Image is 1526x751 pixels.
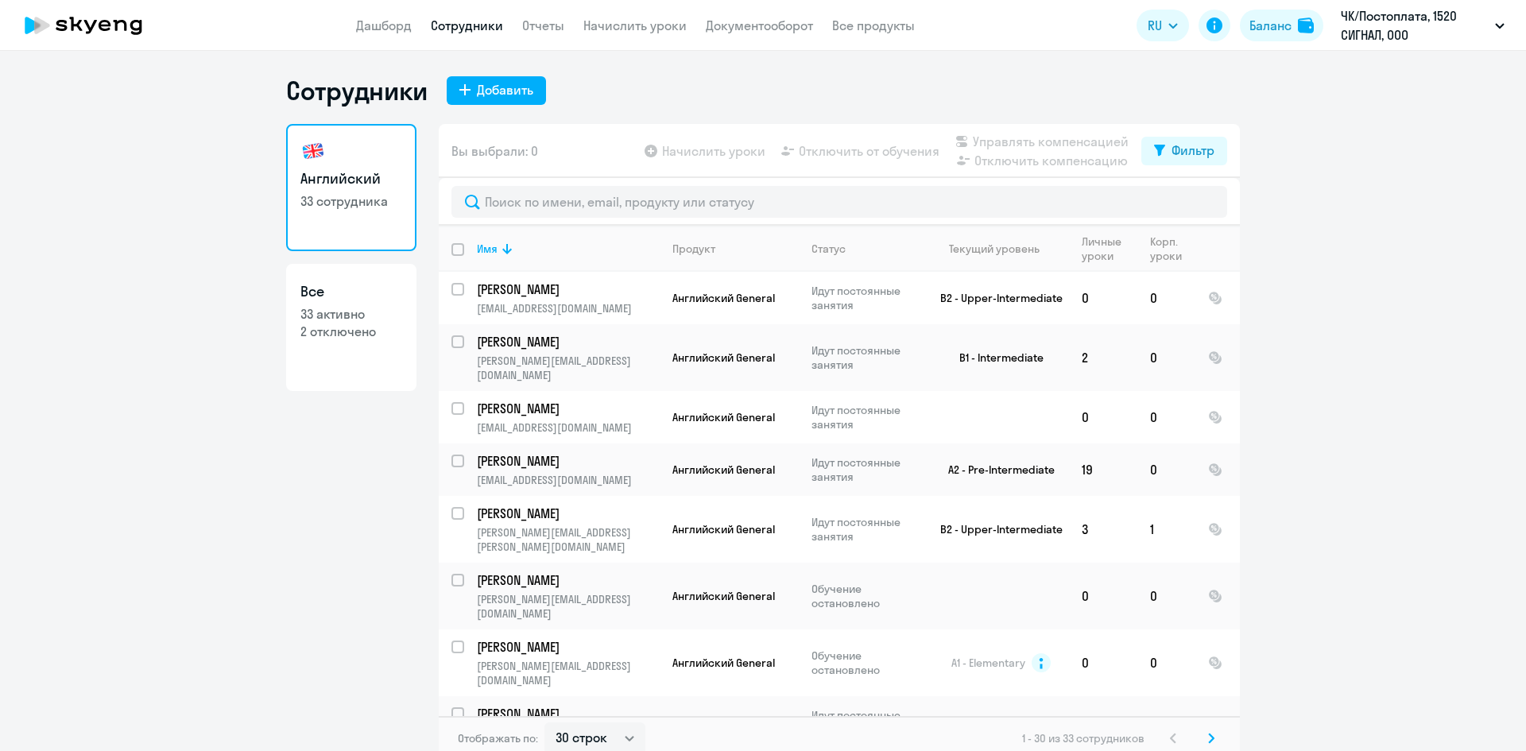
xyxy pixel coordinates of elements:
td: 0 [1069,391,1137,443]
span: RU [1148,16,1162,35]
td: 2 [1069,324,1137,391]
p: [PERSON_NAME] [477,705,656,722]
button: RU [1137,10,1189,41]
div: Личные уроки [1082,234,1126,263]
a: [PERSON_NAME] [477,505,659,522]
td: 0 [1069,272,1137,324]
img: english [300,138,326,164]
td: A2 - Pre-Intermediate [921,443,1069,496]
a: [PERSON_NAME] [477,400,659,417]
p: Идут постоянные занятия [811,515,920,544]
span: Английский General [672,656,775,670]
td: 0 [1137,391,1195,443]
div: Статус [811,242,920,256]
button: ЧК/Постоплата, 1520 СИГНАЛ, ООО [1333,6,1512,45]
span: Английский General [672,463,775,477]
div: Баланс [1249,16,1292,35]
p: [PERSON_NAME] [477,281,656,298]
p: Идут постоянные занятия [811,455,920,484]
td: 0 [1137,563,1195,629]
p: Идут постоянные занятия [811,343,920,372]
p: Идут постоянные занятия [811,284,920,312]
h3: Английский [300,168,402,189]
div: Фильтр [1172,141,1214,160]
span: Вы выбрали: 0 [451,141,538,161]
td: B2 - Upper-Intermediate [921,272,1069,324]
div: Имя [477,242,659,256]
div: Статус [811,242,846,256]
div: Корп. уроки [1150,234,1184,263]
div: Текущий уровень [949,242,1040,256]
a: [PERSON_NAME] [477,638,659,656]
a: [PERSON_NAME] [477,452,659,470]
a: Все33 активно2 отключено [286,264,416,391]
div: Добавить [477,80,533,99]
span: Английский General [672,410,775,424]
h1: Сотрудники [286,75,428,106]
td: 0 [1137,443,1195,496]
p: [EMAIL_ADDRESS][DOMAIN_NAME] [477,420,659,435]
td: 0 [1137,324,1195,391]
a: [PERSON_NAME] [477,333,659,350]
button: Добавить [447,76,546,105]
td: A1 - Elementary [921,696,1069,749]
p: Идут постоянные занятия [811,708,920,737]
div: Корп. уроки [1150,234,1195,263]
span: A1 - Elementary [951,656,1025,670]
p: Обучение остановлено [811,648,920,677]
a: Дашборд [356,17,412,33]
span: 1 - 30 из 33 сотрудников [1022,731,1144,745]
p: [PERSON_NAME] [477,571,656,589]
td: 0 [1137,629,1195,696]
a: Отчеты [522,17,564,33]
input: Поиск по имени, email, продукту или статусу [451,186,1227,218]
td: B1 - Intermediate [921,324,1069,391]
p: 33 сотрудника [300,192,402,210]
span: Английский General [672,522,775,536]
span: Отображать по: [458,731,538,745]
span: Английский General [672,589,775,603]
td: 0 [1069,629,1137,696]
span: Английский General [672,291,775,305]
div: Текущий уровень [934,242,1068,256]
a: Документооборот [706,17,813,33]
td: 2 [1069,696,1137,749]
td: 0 [1137,696,1195,749]
span: Английский General [672,715,775,730]
div: Продукт [672,242,798,256]
a: Начислить уроки [583,17,687,33]
td: 3 [1069,496,1137,563]
td: 0 [1137,272,1195,324]
p: Идут постоянные занятия [811,403,920,432]
div: Личные уроки [1082,234,1137,263]
p: Обучение остановлено [811,582,920,610]
p: [PERSON_NAME] [477,333,656,350]
h3: Все [300,281,402,302]
p: [EMAIL_ADDRESS][DOMAIN_NAME] [477,473,659,487]
div: Продукт [672,242,715,256]
a: Английский33 сотрудника [286,124,416,251]
span: Английский General [672,350,775,365]
p: [PERSON_NAME][EMAIL_ADDRESS][DOMAIN_NAME] [477,592,659,621]
img: balance [1298,17,1314,33]
td: 0 [1069,563,1137,629]
p: [PERSON_NAME] [477,452,656,470]
button: Фильтр [1141,137,1227,165]
p: 33 активно [300,305,402,323]
div: Имя [477,242,498,256]
td: 1 [1137,496,1195,563]
p: ЧК/Постоплата, 1520 СИГНАЛ, ООО [1341,6,1489,45]
p: [PERSON_NAME][EMAIL_ADDRESS][DOMAIN_NAME] [477,659,659,687]
button: Балансbalance [1240,10,1323,41]
a: [PERSON_NAME] [477,705,659,722]
p: 2 отключено [300,323,402,340]
p: [PERSON_NAME] [477,400,656,417]
td: B2 - Upper-Intermediate [921,496,1069,563]
td: 19 [1069,443,1137,496]
p: [PERSON_NAME] [477,638,656,656]
p: [PERSON_NAME][EMAIL_ADDRESS][DOMAIN_NAME] [477,354,659,382]
a: [PERSON_NAME] [477,571,659,589]
a: Все продукты [832,17,915,33]
p: [PERSON_NAME][EMAIL_ADDRESS][PERSON_NAME][DOMAIN_NAME] [477,525,659,554]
